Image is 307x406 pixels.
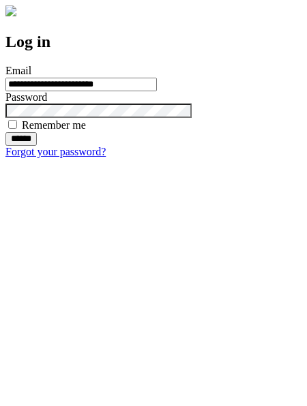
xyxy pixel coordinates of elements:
[5,91,47,103] label: Password
[5,146,106,157] a: Forgot your password?
[5,65,31,76] label: Email
[5,5,16,16] img: logo-4e3dc11c47720685a147b03b5a06dd966a58ff35d612b21f08c02c0306f2b779.png
[22,119,86,131] label: Remember me
[5,33,302,51] h2: Log in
